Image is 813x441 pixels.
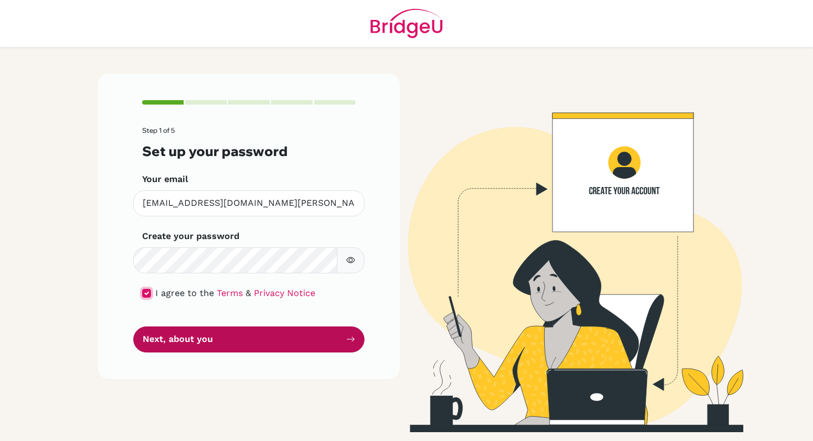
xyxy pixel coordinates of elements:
[142,126,175,134] span: Step 1 of 5
[155,288,214,298] span: I agree to the
[142,230,239,243] label: Create your password
[254,288,315,298] a: Privacy Notice
[142,143,356,159] h3: Set up your password
[133,326,364,352] button: Next, about you
[133,190,364,216] input: Insert your email*
[246,288,251,298] span: &
[142,173,188,186] label: Your email
[217,288,243,298] a: Terms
